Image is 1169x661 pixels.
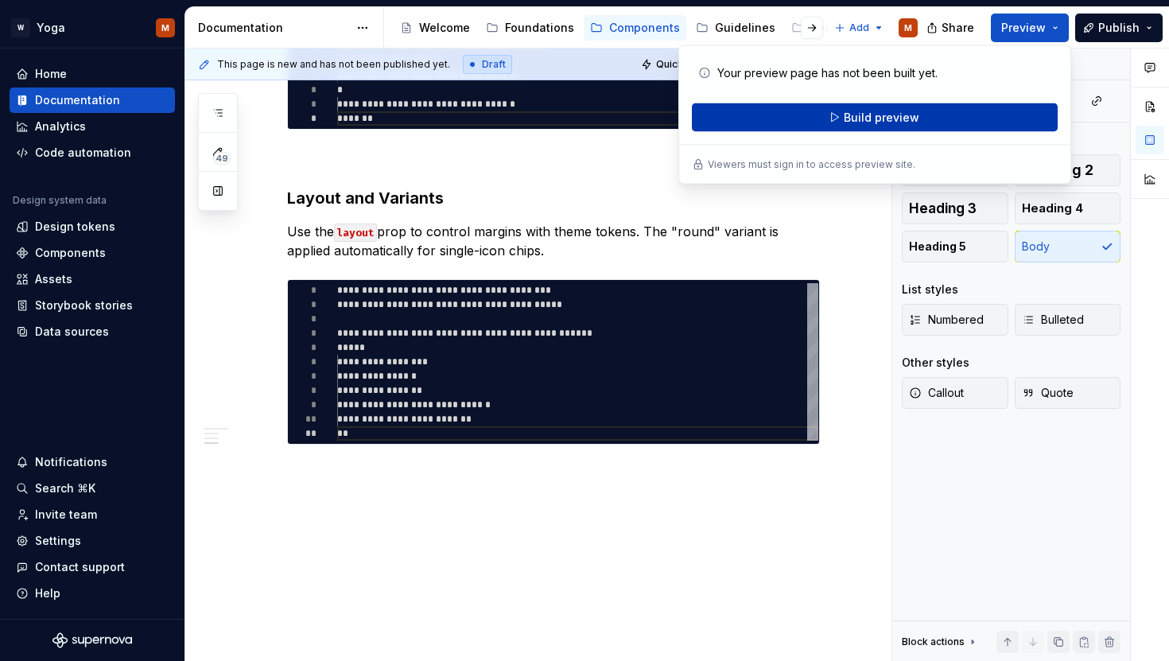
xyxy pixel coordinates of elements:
span: Add [849,21,869,34]
button: Help [10,581,175,606]
a: Settings [10,528,175,554]
span: Heading 4 [1022,200,1083,216]
div: Components [609,20,680,36]
button: Search ⌘K [10,476,175,501]
div: W [11,18,30,37]
div: Block actions [902,636,965,648]
a: Assets [10,266,175,292]
p: Use the prop to control margins with theme tokens. The "round" variant is applied automatically f... [287,222,820,260]
a: Design tokens [10,214,175,239]
div: Data sources [35,324,109,340]
a: Welcome [394,15,476,41]
span: 49 [213,152,231,165]
a: Code automation [10,140,175,165]
div: Storybook stories [35,297,133,313]
span: Build preview [844,110,919,126]
span: This page is new and has not been published yet. [217,58,450,71]
button: Heading 5 [902,231,1008,262]
button: Bulleted [1015,304,1121,336]
a: Components [584,15,686,41]
p: Your preview page has not been built yet. [717,65,938,81]
div: Settings [35,533,81,549]
div: Other styles [902,355,969,371]
div: Design system data [13,194,107,207]
svg: Supernova Logo [52,632,132,648]
div: Notifications [35,454,107,470]
button: Contact support [10,554,175,580]
span: Quote [1022,385,1074,401]
button: Notifications [10,449,175,475]
div: Guidelines [715,20,775,36]
a: Foundations [480,15,581,41]
span: Heading 5 [909,239,966,255]
div: Welcome [419,20,470,36]
div: M [904,21,912,34]
div: Contact support [35,559,125,575]
div: Code automation [35,145,131,161]
div: Design tokens [35,219,115,235]
span: Bulleted [1022,312,1084,328]
button: Share [918,14,985,42]
button: Heading 4 [1015,192,1121,224]
button: WYogaM [3,10,181,45]
div: Help [35,585,60,601]
button: Preview [991,14,1069,42]
code: layout [334,224,377,242]
span: Quick preview [656,58,724,71]
div: Block actions [902,631,979,653]
a: Components [10,240,175,266]
span: Heading 3 [909,200,977,216]
p: Viewers must sign in to access preview site. [708,158,915,171]
a: Storybook stories [10,293,175,318]
div: Documentation [198,20,348,36]
button: Build preview [692,103,1058,132]
a: Data sources [10,319,175,344]
div: Yoga [37,20,65,36]
a: Invite team [10,502,175,527]
button: Quick preview [636,53,732,76]
a: Home [10,61,175,87]
span: Preview [1001,20,1046,36]
div: Components [35,245,106,261]
div: Foundations [505,20,574,36]
div: Page tree [394,12,826,44]
div: List styles [902,282,958,297]
button: Heading 3 [902,192,1008,224]
span: Callout [909,385,964,401]
h3: Layout and Variants [287,187,820,209]
a: Analytics [10,114,175,139]
div: Assets [35,271,72,287]
button: Quote [1015,377,1121,409]
span: Numbered [909,312,984,328]
button: Callout [902,377,1008,409]
div: Analytics [35,119,86,134]
a: Documentation [10,87,175,113]
span: Publish [1098,20,1140,36]
div: Search ⌘K [35,480,95,496]
button: Publish [1075,14,1163,42]
div: Invite team [35,507,97,523]
span: Draft [482,58,506,71]
div: Documentation [35,92,120,108]
div: Home [35,66,67,82]
button: Numbered [902,304,1008,336]
button: Add [829,17,889,39]
div: M [161,21,169,34]
a: Guidelines [689,15,782,41]
span: Share [942,20,974,36]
